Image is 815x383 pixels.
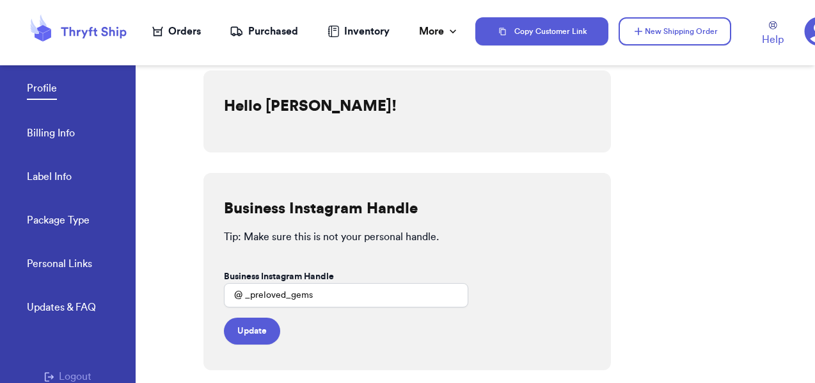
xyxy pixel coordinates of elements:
[328,24,390,39] a: Inventory
[224,96,397,117] h2: Hello [PERSON_NAME]!
[27,300,96,315] div: Updates & FAQ
[224,270,334,283] label: Business Instagram Handle
[27,126,75,143] a: Billing Info
[27,81,57,100] a: Profile
[27,213,90,231] a: Package Type
[762,32,784,47] span: Help
[152,24,201,39] a: Orders
[762,21,784,47] a: Help
[475,17,608,45] button: Copy Customer Link
[27,256,92,274] a: Personal Links
[224,283,242,307] div: @
[224,199,418,219] h2: Business Instagram Handle
[224,229,590,245] p: Tip: Make sure this is not your personal handle.
[27,300,96,318] a: Updates & FAQ
[27,169,72,187] a: Label Info
[230,24,298,39] a: Purchased
[224,318,280,345] button: Update
[619,17,731,45] button: New Shipping Order
[419,24,459,39] div: More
